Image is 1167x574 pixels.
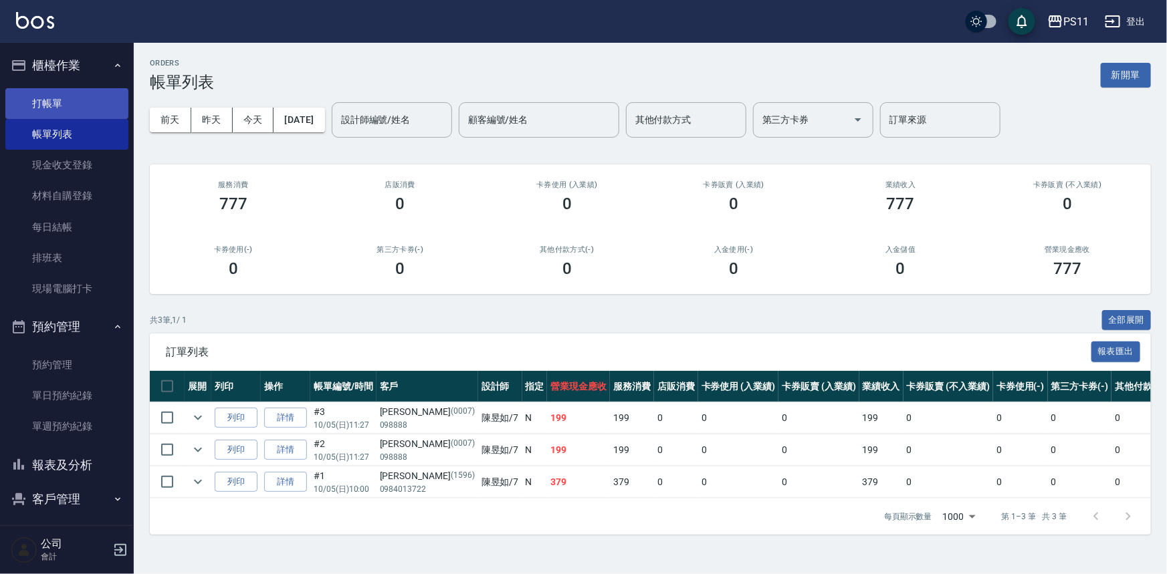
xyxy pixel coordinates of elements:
[5,309,128,344] button: 預約管理
[395,194,405,213] h3: 0
[150,59,214,67] h2: ORDERS
[993,402,1048,434] td: 0
[166,180,301,189] h3: 服務消費
[610,434,654,466] td: 199
[778,371,859,402] th: 卡券販賣 (入業績)
[264,472,307,492] a: 詳情
[778,466,859,498] td: 0
[1091,345,1141,357] a: 報表匯出
[188,472,208,492] button: expand row
[41,551,109,563] p: 會計
[654,434,698,466] td: 0
[859,434,904,466] td: 199
[667,245,802,254] h2: 入金使用(-)
[1063,194,1072,213] h3: 0
[1099,9,1151,34] button: 登出
[5,517,128,551] button: 行銷工具
[5,212,128,243] a: 每日結帳
[1063,13,1089,30] div: PS11
[188,408,208,428] button: expand row
[884,511,932,523] p: 每頁顯示數量
[1000,245,1136,254] h2: 營業現金應收
[215,472,257,492] button: 列印
[833,180,968,189] h2: 業績收入
[5,150,128,180] a: 現金收支登錄
[264,440,307,460] a: 詳情
[698,434,779,466] td: 0
[896,259,906,278] h3: 0
[654,402,698,434] td: 0
[478,434,522,466] td: 陳昱如 /7
[478,466,522,498] td: 陳昱如 /7
[522,434,548,466] td: N
[377,371,478,402] th: 客戶
[698,371,779,402] th: 卡券使用 (入業績)
[150,314,187,326] p: 共 3 筆, 1 / 1
[5,448,128,482] button: 報表及分析
[229,259,238,278] h3: 0
[1000,180,1136,189] h2: 卡券販賣 (不入業績)
[904,402,993,434] td: 0
[667,180,802,189] h2: 卡券販賣 (入業績)
[562,194,572,213] h3: 0
[380,483,475,495] p: 0984013722
[522,466,548,498] td: N
[451,405,475,419] p: (0007)
[500,245,635,254] h2: 其他付款方式(-)
[150,73,214,92] h3: 帳單列表
[5,482,128,517] button: 客戶管理
[310,434,377,466] td: #2
[1101,63,1151,88] button: 新開單
[5,48,128,83] button: 櫃檯作業
[314,483,373,495] p: 10/05 (日) 10:00
[310,466,377,498] td: #1
[395,259,405,278] h3: 0
[1042,8,1094,35] button: PS11
[904,371,993,402] th: 卡券販賣 (不入業績)
[859,402,904,434] td: 199
[5,88,128,119] a: 打帳單
[215,440,257,460] button: 列印
[547,466,610,498] td: 379
[219,194,247,213] h3: 777
[993,434,1048,466] td: 0
[188,440,208,460] button: expand row
[16,12,54,29] img: Logo
[887,194,915,213] h3: 777
[314,419,373,431] p: 10/05 (日) 11:27
[11,537,37,563] img: Person
[5,380,128,411] a: 單日預約紀錄
[562,259,572,278] h3: 0
[904,434,993,466] td: 0
[5,119,128,150] a: 帳單列表
[380,405,475,419] div: [PERSON_NAME]
[859,371,904,402] th: 業績收入
[500,180,635,189] h2: 卡券使用 (入業績)
[333,245,468,254] h2: 第三方卡券(-)
[314,451,373,463] p: 10/05 (日) 11:27
[380,469,475,483] div: [PERSON_NAME]
[833,245,968,254] h2: 入金儲值
[5,243,128,273] a: 排班表
[993,466,1048,498] td: 0
[778,434,859,466] td: 0
[41,537,109,551] h5: 公司
[1102,310,1152,331] button: 全部展開
[698,466,779,498] td: 0
[610,402,654,434] td: 199
[729,259,738,278] h3: 0
[380,437,475,451] div: [PERSON_NAME]
[5,411,128,442] a: 單週預約紀錄
[478,371,522,402] th: 設計師
[938,498,980,535] div: 1000
[654,371,698,402] th: 店販消費
[274,108,324,132] button: [DATE]
[698,402,779,434] td: 0
[233,108,274,132] button: 今天
[547,371,610,402] th: 營業現金應收
[310,402,377,434] td: #3
[451,469,475,483] p: (1596)
[1101,68,1151,81] a: 新開單
[1048,434,1112,466] td: 0
[333,180,468,189] h2: 店販消費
